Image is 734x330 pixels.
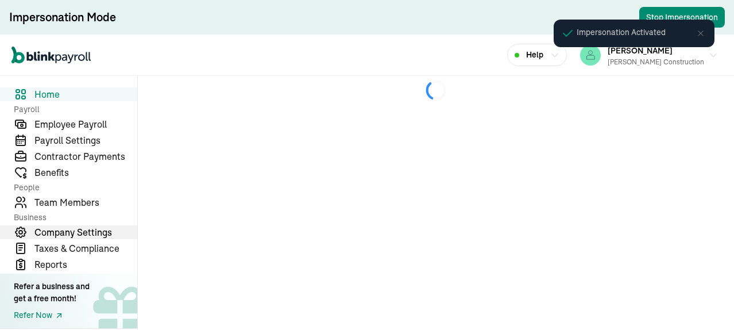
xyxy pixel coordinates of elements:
[526,49,543,61] span: Help
[34,133,137,147] span: Payroll Settings
[14,103,130,115] span: Payroll
[34,87,137,101] span: Home
[639,7,725,28] button: Stop Impersonation
[34,166,137,179] span: Benefits
[11,39,91,72] nav: Global
[14,309,90,321] a: Refer Now
[34,241,137,255] span: Taxes & Compliance
[34,195,137,209] span: Team Members
[34,149,137,163] span: Contractor Payments
[577,26,666,39] span: Impersonation Activated
[34,225,137,239] span: Company Settings
[14,182,130,193] span: People
[507,44,567,66] button: Help
[14,281,90,305] div: Refer a business and get a free month!
[14,212,130,223] span: Business
[34,117,137,131] span: Employee Payroll
[543,206,734,330] iframe: Chat Widget
[34,258,137,271] span: Reports
[9,9,116,25] div: Impersonation Mode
